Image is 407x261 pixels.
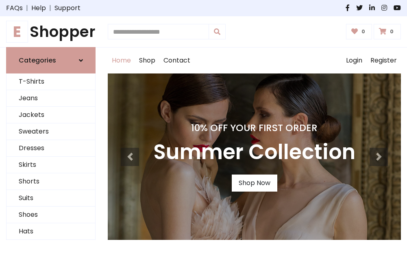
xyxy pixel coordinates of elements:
a: T-Shirts [7,73,95,90]
h6: Categories [19,56,56,64]
a: Contact [159,47,194,73]
h3: Summer Collection [153,140,355,165]
a: Dresses [7,140,95,157]
a: Categories [6,47,96,73]
a: Help [31,3,46,13]
a: Shop [135,47,159,73]
a: Shoes [7,207,95,223]
a: Shop Now [232,175,277,192]
a: FAQs [6,3,23,13]
a: Jackets [7,107,95,123]
a: Support [54,3,81,13]
h4: 10% Off Your First Order [153,122,355,134]
a: Shorts [7,173,95,190]
a: 0 [346,24,372,39]
a: Jeans [7,90,95,107]
a: Suits [7,190,95,207]
span: E [6,21,28,43]
h1: Shopper [6,23,96,41]
a: Home [108,47,135,73]
a: Sweaters [7,123,95,140]
a: Register [366,47,401,73]
span: 0 [359,28,367,35]
span: 0 [388,28,396,35]
a: Login [342,47,366,73]
a: EShopper [6,23,96,41]
span: | [46,3,54,13]
span: | [23,3,31,13]
a: Hats [7,223,95,240]
a: 0 [374,24,401,39]
a: Skirts [7,157,95,173]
